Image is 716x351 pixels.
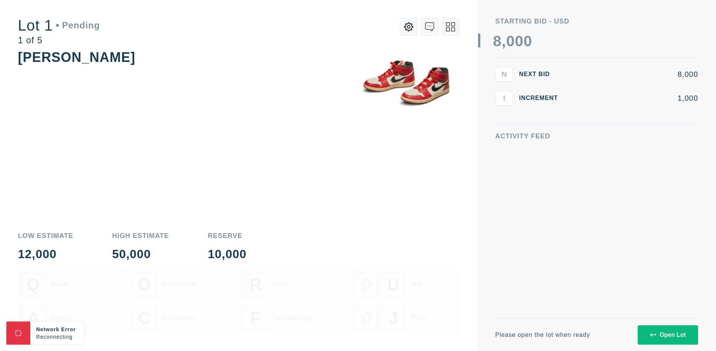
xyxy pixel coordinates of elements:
[570,94,698,102] div: 1,000
[502,34,506,183] div: ,
[495,332,590,338] div: Please open the lot when ready
[519,95,564,101] div: Increment
[495,18,698,25] div: Starting Bid - USD
[208,232,246,239] div: Reserve
[18,36,100,45] div: 1 of 5
[36,333,78,341] div: Reconnecting
[18,248,73,260] div: 12,000
[502,70,507,78] span: N
[112,248,169,260] div: 50,000
[638,325,698,345] button: Open Lot
[570,70,698,78] div: 8,000
[112,232,169,239] div: High Estimate
[515,34,524,48] div: 0
[56,21,100,30] div: Pending
[36,326,78,333] div: Network Error
[506,34,515,48] div: 0
[519,71,564,77] div: Next Bid
[208,248,246,260] div: 10,000
[18,50,135,65] div: [PERSON_NAME]
[18,18,100,33] div: Lot 1
[495,91,513,106] button: I
[650,332,686,338] div: Open Lot
[503,94,505,102] span: I
[18,232,73,239] div: Low Estimate
[495,67,513,82] button: N
[493,34,502,48] div: 8
[524,34,532,48] div: 0
[495,133,698,140] div: Activity Feed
